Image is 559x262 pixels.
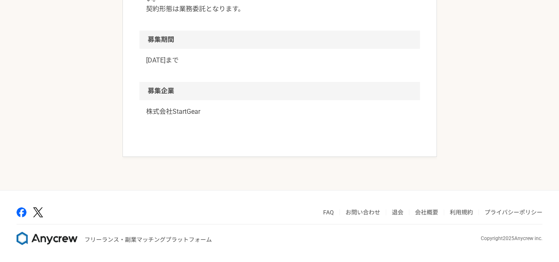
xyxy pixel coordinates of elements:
[33,207,43,218] img: x-391a3a86.png
[84,236,212,244] p: フリーランス・副業マッチングプラットフォーム
[139,82,420,100] h2: 募集企業
[139,31,420,49] h2: 募集期間
[323,209,334,216] a: FAQ
[17,232,78,245] img: 8DqYSo04kwAAAAASUVORK5CYII=
[392,209,403,216] a: 退会
[481,235,542,242] p: Copyright 2025 Anycrew inc.
[450,209,473,216] a: 利用規約
[485,209,542,216] a: プライバシーポリシー
[415,209,438,216] a: 会社概要
[17,207,26,217] img: facebook-2adfd474.png
[146,107,413,117] a: 株式会社StartGear
[146,55,413,65] p: [DATE]まで
[345,209,380,216] a: お問い合わせ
